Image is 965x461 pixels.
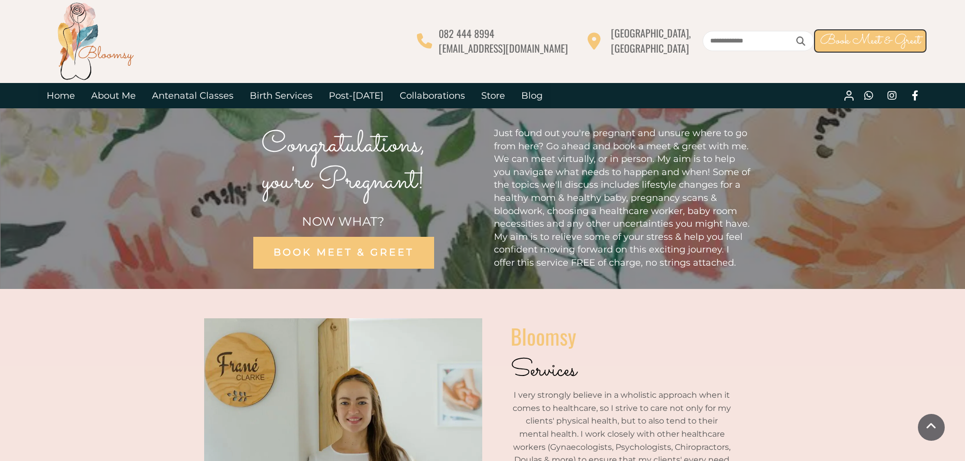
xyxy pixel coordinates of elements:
a: BOOK MEET & GREET [253,237,434,269]
a: About Me [83,83,144,108]
span: BOOK MEET & GREET [273,246,413,258]
span: Just found out you're pregnant and unsure where to go from here? Go ahead and book a meet & greet... [494,128,750,268]
span: you're Pregnant! [262,159,425,204]
a: Post-[DATE] [321,83,392,108]
span: Bloomsy [511,320,576,352]
span: 082 444 8994 [439,26,494,41]
a: Book Meet & Greet [814,29,927,53]
span: Services [511,353,576,388]
span: Congratulations, [261,123,426,167]
a: Scroll To Top [918,414,945,441]
span: [GEOGRAPHIC_DATA] [611,40,689,56]
span: [GEOGRAPHIC_DATA], [611,25,691,40]
a: Store [473,83,513,108]
a: Birth Services [242,83,321,108]
img: Bloomsy [55,1,136,81]
a: Collaborations [392,83,473,108]
a: Antenatal Classes [144,83,242,108]
span: Book Meet & Greet [820,31,920,51]
a: Blog [513,83,551,108]
span: NOW WHAT? [302,214,384,229]
span: [EMAIL_ADDRESS][DOMAIN_NAME] [439,40,568,56]
a: Home [38,83,83,108]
